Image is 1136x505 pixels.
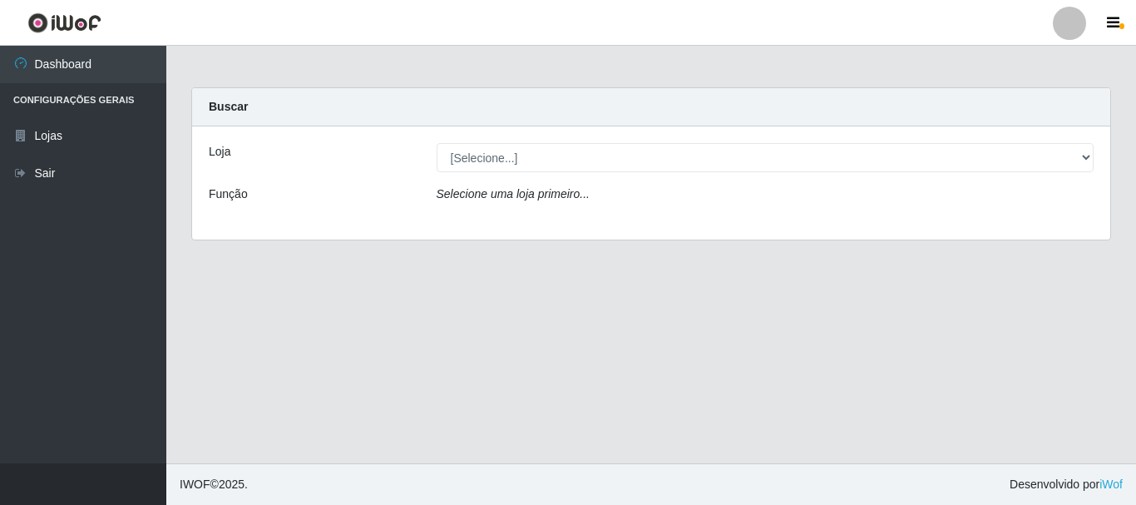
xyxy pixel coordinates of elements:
a: iWof [1099,478,1123,491]
img: CoreUI Logo [27,12,101,33]
span: Desenvolvido por [1010,476,1123,493]
label: Função [209,186,248,203]
span: © 2025 . [180,476,248,493]
label: Loja [209,143,230,161]
i: Selecione uma loja primeiro... [437,187,590,201]
strong: Buscar [209,100,248,113]
span: IWOF [180,478,210,491]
